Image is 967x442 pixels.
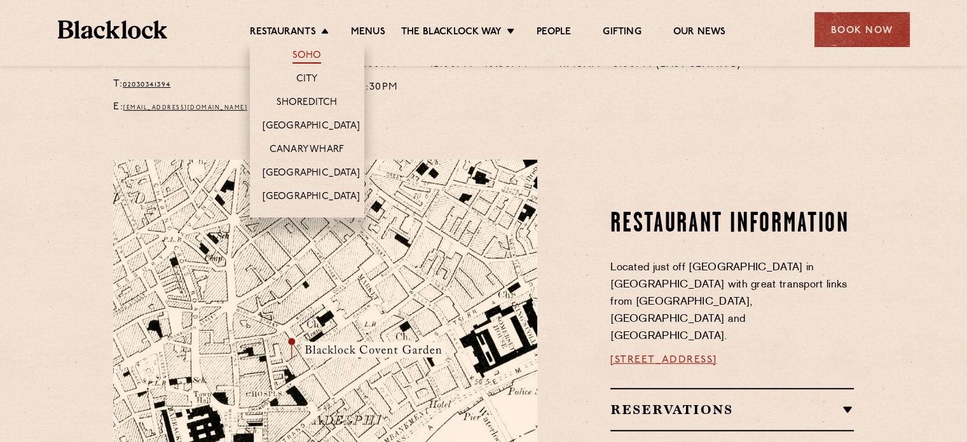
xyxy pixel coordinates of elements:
[814,12,910,47] div: Book Now
[263,191,360,205] a: [GEOGRAPHIC_DATA]
[113,99,284,116] p: E:
[123,81,171,88] a: 02030341394
[610,263,847,342] span: Located just off [GEOGRAPHIC_DATA] in [GEOGRAPHIC_DATA] with great transport links from [GEOGRAPH...
[401,26,502,40] a: The Blacklock Way
[263,167,360,181] a: [GEOGRAPHIC_DATA]
[537,26,571,40] a: People
[610,355,717,365] a: [STREET_ADDRESS]
[250,26,316,40] a: Restaurants
[277,97,338,111] a: Shoreditch
[292,50,322,64] a: Soho
[58,20,168,39] img: BL_Textured_Logo-footer-cropped.svg
[263,120,360,134] a: [GEOGRAPHIC_DATA]
[113,76,284,93] p: T:
[296,73,318,87] a: City
[610,402,854,417] h2: Reservations
[603,26,641,40] a: Gifting
[123,105,247,111] a: [EMAIL_ADDRESS][DOMAIN_NAME]
[270,144,344,158] a: Canary Wharf
[610,209,854,240] h2: Restaurant information
[351,26,385,40] a: Menus
[673,26,726,40] a: Our News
